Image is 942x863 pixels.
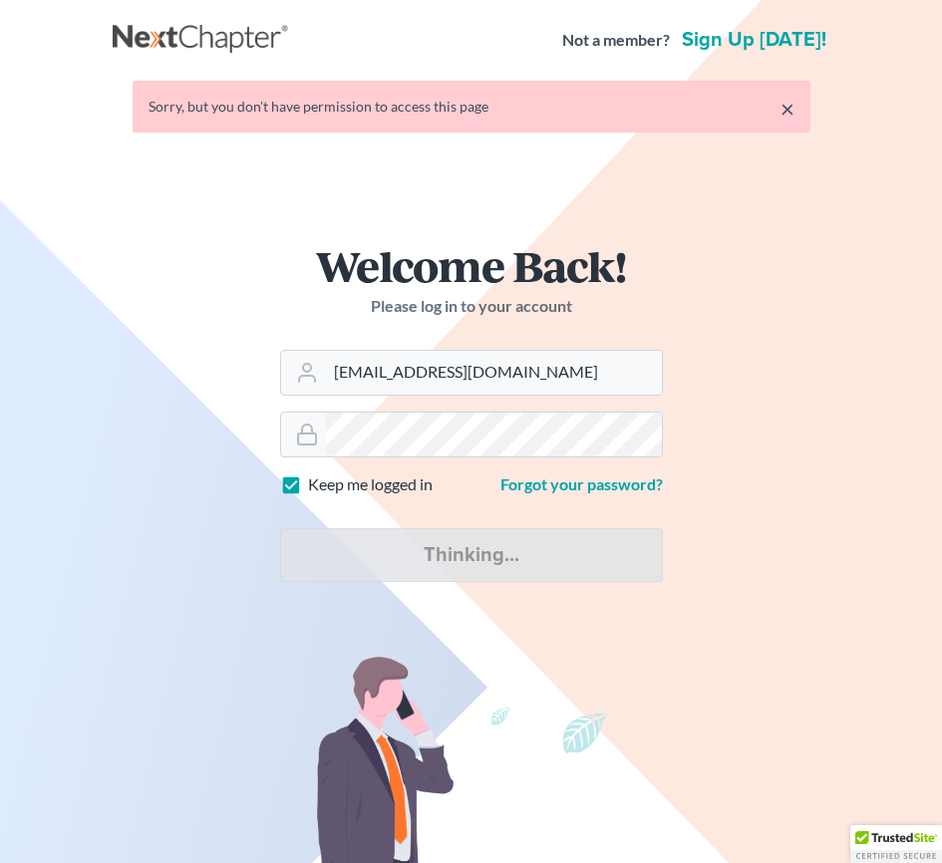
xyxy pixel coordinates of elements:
[326,351,662,395] input: Email Address
[678,30,830,50] a: Sign up [DATE]!
[781,97,794,121] a: ×
[850,825,942,863] div: TrustedSite Certified
[280,244,663,287] h1: Welcome Back!
[280,528,663,582] input: Thinking...
[562,29,670,52] strong: Not a member?
[500,474,663,493] a: Forgot your password?
[308,473,433,496] label: Keep me logged in
[280,295,663,318] p: Please log in to your account
[149,97,794,117] div: Sorry, but you don't have permission to access this page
